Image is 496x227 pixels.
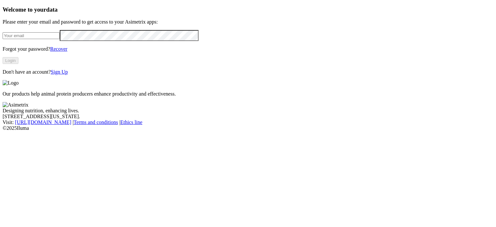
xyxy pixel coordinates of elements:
a: Terms and conditions [74,119,118,125]
div: Visit : | | [3,119,493,125]
p: Forgot your password? [3,46,493,52]
button: Login [3,57,18,64]
div: [STREET_ADDRESS][US_STATE]. [3,114,493,119]
p: Our products help animal protein producers enhance productivity and effectiveness. [3,91,493,97]
div: © 2025 Iluma [3,125,493,131]
p: Don't have an account? [3,69,493,75]
img: Logo [3,80,19,86]
a: Ethics line [120,119,142,125]
span: data [46,6,57,13]
h3: Welcome to your [3,6,493,13]
a: Recover [50,46,67,52]
div: Designing nutrition, enhancing lives. [3,108,493,114]
a: [URL][DOMAIN_NAME] [15,119,71,125]
img: Asimetrix [3,102,28,108]
a: Sign Up [51,69,68,75]
input: Your email [3,32,60,39]
p: Please enter your email and password to get access to your Asimetrix apps: [3,19,493,25]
